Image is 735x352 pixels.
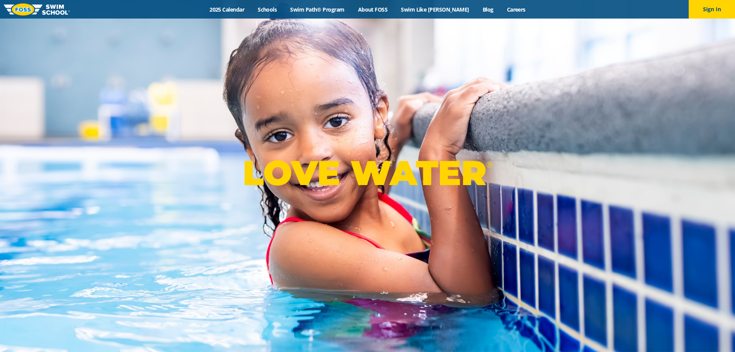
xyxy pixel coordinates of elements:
a: Blog [476,6,500,13]
a: Swim Path® Program [284,6,351,13]
a: Schools [251,6,284,13]
sup: ® [486,160,492,170]
p: LOVE WATER [243,152,492,194]
a: 2025 Calendar [203,6,251,13]
a: Careers [500,6,532,13]
a: Swim Like [PERSON_NAME] [394,6,476,13]
a: About FOSS [351,6,394,13]
img: FOSS Swim School Logo [4,3,70,15]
